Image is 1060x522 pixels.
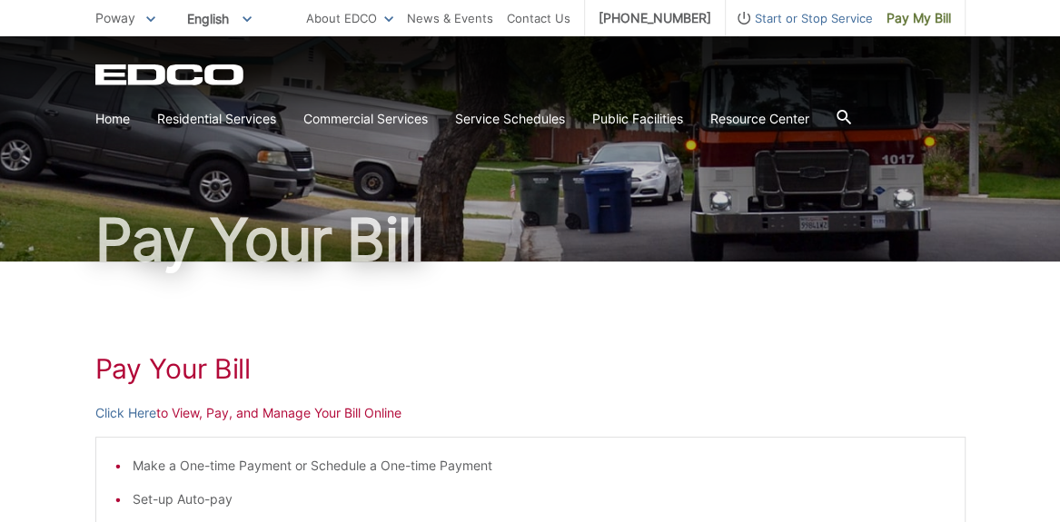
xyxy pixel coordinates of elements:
li: Make a One-time Payment or Schedule a One-time Payment [133,456,946,476]
a: Commercial Services [303,109,428,129]
span: Poway [95,10,135,25]
h1: Pay Your Bill [95,352,966,385]
a: Click Here [95,403,156,423]
a: Resource Center [710,109,809,129]
h1: Pay Your Bill [95,211,966,269]
a: Contact Us [507,8,570,28]
a: About EDCO [306,8,393,28]
span: Pay My Bill [887,8,951,28]
a: Residential Services [157,109,276,129]
a: News & Events [407,8,493,28]
p: to View, Pay, and Manage Your Bill Online [95,403,966,423]
a: EDCD logo. Return to the homepage. [95,64,246,85]
a: Home [95,109,130,129]
span: English [173,4,265,34]
a: Public Facilities [592,109,683,129]
li: Set-up Auto-pay [133,489,946,509]
a: Service Schedules [455,109,565,129]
